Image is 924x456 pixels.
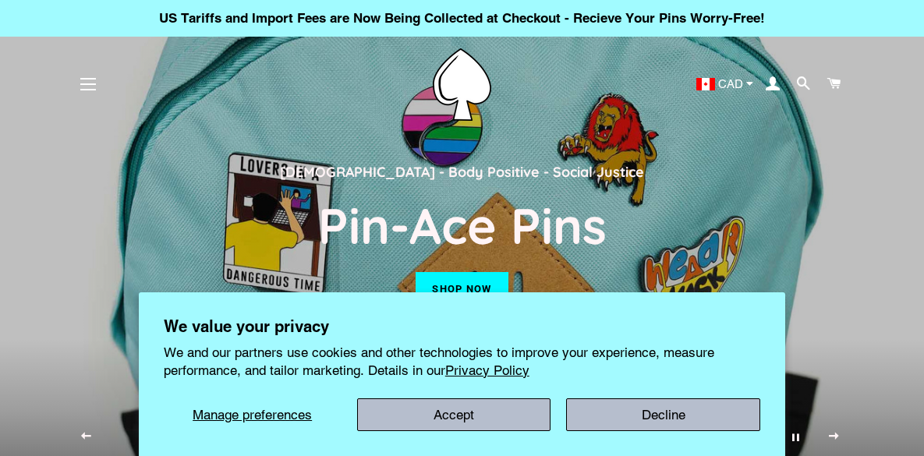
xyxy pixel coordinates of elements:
button: Accept [357,398,551,431]
a: Shop now [416,272,508,306]
button: Decline [566,398,760,431]
button: Pause slideshow [777,417,816,456]
button: Previous slide [66,417,105,456]
h2: We value your privacy [164,317,761,336]
p: We and our partners use cookies and other technologies to improve your experience, measure perfor... [164,344,761,378]
img: Pin-Ace [433,48,491,121]
span: CAD [718,78,743,90]
h2: Pin-Ace Pins [83,194,841,256]
button: Next slide [814,417,853,456]
button: Manage preferences [164,398,342,431]
span: Manage preferences [193,407,312,422]
a: Privacy Policy [445,362,529,378]
p: [DEMOGRAPHIC_DATA] - Body Positive - Social Justice [83,161,841,182]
